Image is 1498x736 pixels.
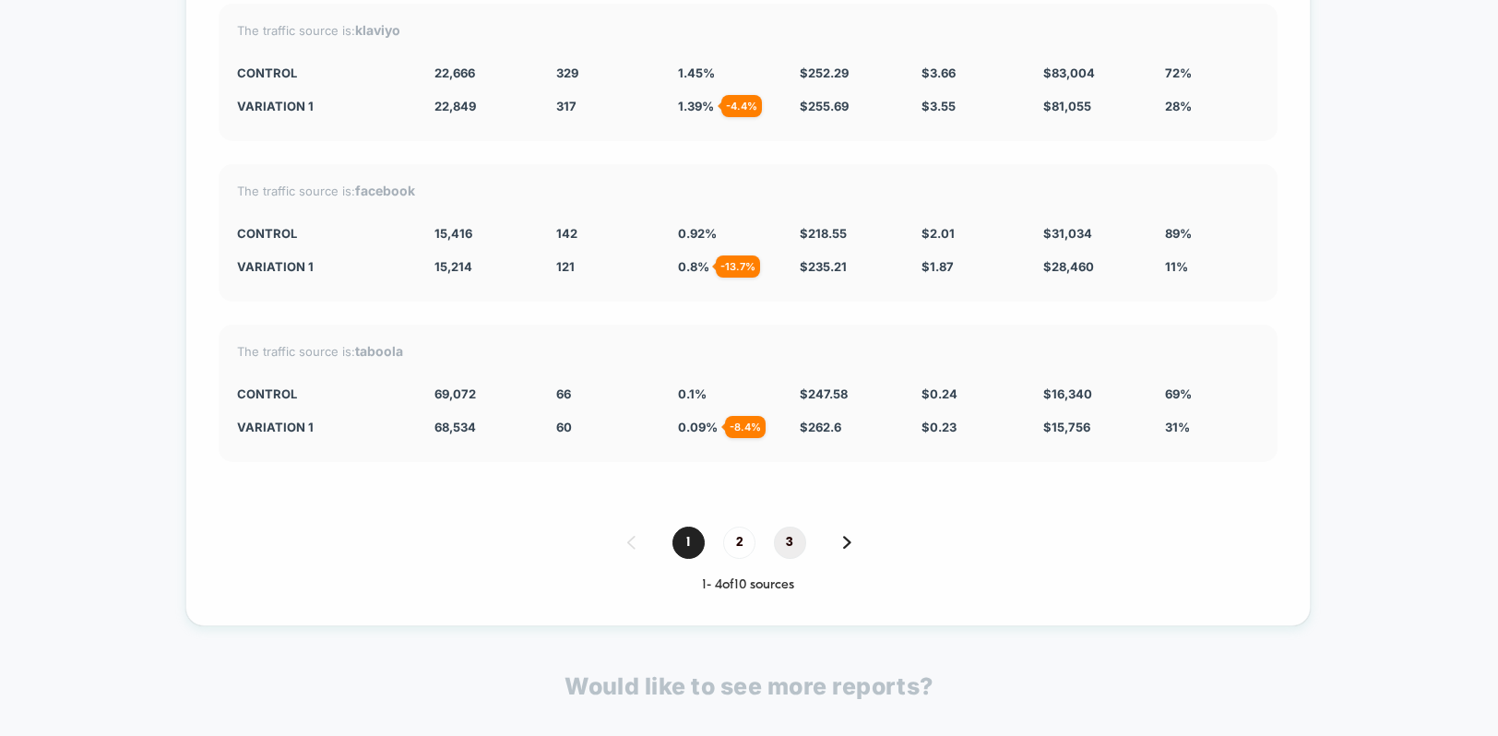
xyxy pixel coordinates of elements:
[556,259,575,274] span: 121
[237,259,407,274] div: Variation 1
[237,65,407,80] div: CONTROL
[723,527,755,559] span: 2
[556,226,577,241] span: 142
[800,65,849,80] span: $ 252.29
[800,226,847,241] span: $ 218.55
[921,65,956,80] span: $ 3.66
[774,527,806,559] span: 3
[556,65,578,80] span: 329
[921,259,954,274] span: $ 1.87
[355,22,400,38] strong: klaviyo
[1165,386,1259,401] div: 69%
[921,99,956,113] span: $ 3.55
[678,259,709,274] span: 0.8 %
[1165,226,1259,241] div: 89%
[1165,99,1259,113] div: 28%
[672,527,705,559] span: 1
[355,343,403,359] strong: taboola
[556,420,572,434] span: 60
[556,99,577,113] span: 317
[1043,386,1092,401] span: $ 16,340
[434,65,475,80] span: 22,666
[678,386,707,401] span: 0.1 %
[721,95,762,117] div: - 4.4 %
[921,386,957,401] span: $ 0.24
[800,420,841,434] span: $ 262.6
[355,183,415,198] strong: facebook
[1165,65,1259,80] div: 72%
[1043,226,1092,241] span: $ 31,034
[556,386,571,401] span: 66
[434,259,472,274] span: 15,214
[434,226,472,241] span: 15,416
[725,416,766,438] div: - 8.4 %
[1043,99,1091,113] span: $ 81,055
[237,386,407,401] div: CONTROL
[237,99,407,113] div: Variation 1
[219,577,1278,593] div: 1 - 4 of 10 sources
[921,420,957,434] span: $ 0.23
[800,99,849,113] span: $ 255.69
[237,226,407,241] div: CONTROL
[1043,259,1094,274] span: $ 28,460
[434,420,476,434] span: 68,534
[237,22,1259,38] div: The traffic source is:
[565,672,933,700] p: Would like to see more reports?
[237,420,407,434] div: Variation 1
[678,226,717,241] span: 0.92 %
[1165,259,1259,274] div: 11%
[716,255,760,278] div: - 13.7 %
[800,386,848,401] span: $ 247.58
[434,99,476,113] span: 22,849
[678,99,714,113] span: 1.39 %
[1043,420,1090,434] span: $ 15,756
[678,65,715,80] span: 1.45 %
[237,183,1259,198] div: The traffic source is:
[237,343,1259,359] div: The traffic source is:
[843,536,851,549] img: pagination forward
[1165,420,1259,434] div: 31%
[1043,65,1095,80] span: $ 83,004
[800,259,847,274] span: $ 235.21
[434,386,476,401] span: 69,072
[678,420,718,434] span: 0.09 %
[921,226,955,241] span: $ 2.01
